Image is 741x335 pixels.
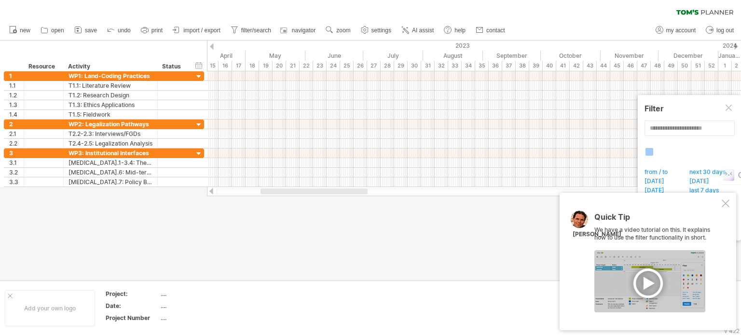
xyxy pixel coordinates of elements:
[556,61,570,71] div: 41
[51,27,64,34] span: open
[188,51,246,61] div: April 2023
[543,61,556,71] div: 40
[69,120,152,129] div: WP2: Legalization Pathways
[363,51,423,61] div: July 2023
[241,27,271,34] span: filter/search
[9,129,24,138] div: 2.1
[9,100,24,109] div: 1.3
[624,61,637,71] div: 46
[9,71,24,80] div: 1
[412,27,434,34] span: AI assist
[151,27,163,34] span: print
[5,290,95,326] div: Add your own logo
[688,177,716,187] span: [DATE]
[69,168,152,177] div: [MEDICAL_DATA].6: Mid-term Workshop
[502,61,516,71] div: 37
[69,91,152,100] div: T1.2: Research Design
[69,129,152,138] div: T2.2-2.3: Interviews/FGDs
[9,81,24,90] div: 1.1
[454,27,466,34] span: help
[327,61,340,71] div: 24
[336,27,350,34] span: zoom
[106,290,159,298] div: Project:
[9,110,24,119] div: 1.4
[358,24,394,37] a: settings
[323,24,353,37] a: zoom
[259,61,273,71] div: 19
[219,61,232,71] div: 16
[246,61,259,71] div: 18
[541,51,601,61] div: October 2023
[228,24,274,37] a: filter/search
[292,27,316,34] span: navigator
[205,61,219,71] div: 15
[161,302,242,310] div: ....
[651,61,664,71] div: 48
[69,71,152,80] div: WP1: Land-Coding Practices
[435,61,448,71] div: 32
[399,24,437,37] a: AI assist
[300,61,313,71] div: 22
[138,24,165,37] a: print
[162,62,183,71] div: Status
[371,27,391,34] span: settings
[423,51,483,61] div: August 2023
[279,24,318,37] a: navigator
[9,148,24,158] div: 3
[703,24,737,37] a: log out
[489,61,502,71] div: 36
[659,51,718,61] div: December 2023
[529,61,543,71] div: 39
[408,61,421,71] div: 30
[643,187,671,196] span: [DATE]
[9,139,24,148] div: 2.2
[161,314,242,322] div: ....
[705,61,718,71] div: 52
[20,27,30,34] span: new
[286,61,300,71] div: 21
[313,61,327,71] div: 23
[69,81,152,90] div: T1.1: Literature Review
[718,61,732,71] div: 1
[69,139,152,148] div: T2.4-2.5: Legalization Analysis
[688,168,732,178] span: next 30 days
[653,24,699,37] a: my account
[441,24,468,37] a: help
[69,158,152,167] div: [MEDICAL_DATA].1-3.4: Thematic Analysis
[9,168,24,177] div: 3.2
[724,327,740,335] div: v 422
[68,62,152,71] div: Activity
[483,51,541,61] div: September 2023
[583,61,597,71] div: 43
[691,61,705,71] div: 51
[594,213,720,226] div: Quick Tip
[473,24,508,37] a: contact
[9,177,24,187] div: 3.3
[14,40,718,51] div: 2023
[666,27,696,34] span: my account
[394,61,408,71] div: 29
[340,61,354,71] div: 25
[678,61,691,71] div: 50
[486,27,505,34] span: contact
[183,27,220,34] span: import / export
[664,61,678,71] div: 49
[232,61,246,71] div: 17
[69,110,152,119] div: T1.5: Fieldwork
[118,27,131,34] span: undo
[475,61,489,71] div: 35
[597,61,610,71] div: 44
[246,51,305,61] div: May 2023
[421,61,435,71] div: 31
[643,177,671,187] span: [DATE]
[601,51,659,61] div: November 2023
[7,24,33,37] a: new
[716,27,734,34] span: log out
[573,230,621,239] div: [PERSON_NAME]
[105,24,134,37] a: undo
[28,62,58,71] div: Resource
[367,61,381,71] div: 27
[305,51,363,61] div: June 2023
[594,213,720,312] div: We have a video tutorial on this. It explains how to use the filter functionality in short.
[645,104,734,113] div: Filter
